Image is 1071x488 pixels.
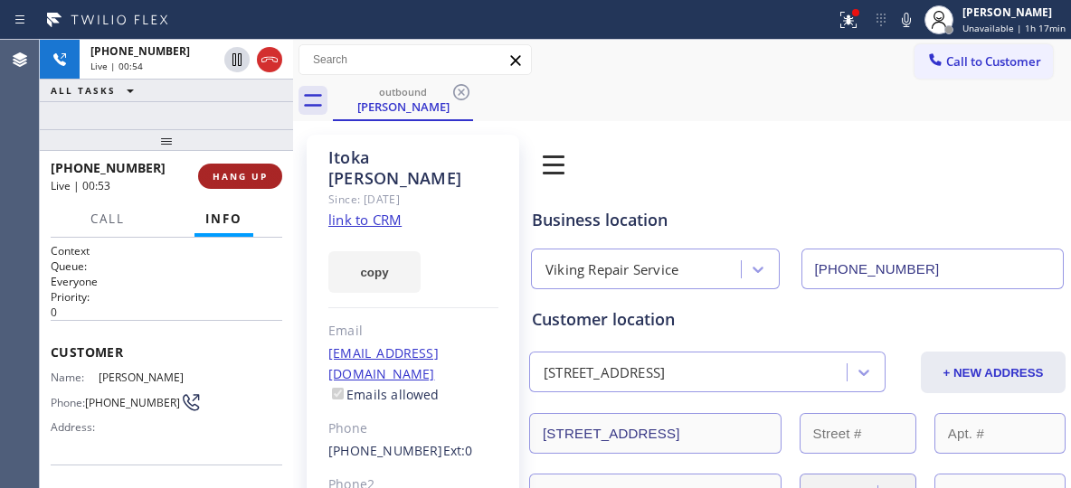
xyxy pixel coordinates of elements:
[544,362,665,383] div: [STREET_ADDRESS]
[328,251,421,293] button: copy
[40,80,152,101] button: ALL TASKS
[99,371,189,384] span: [PERSON_NAME]
[528,139,579,190] img: 0z2ufo+1LK1lpbjt5drc1XD0bnnlpun5fRe3jBXTlaPqG+JvTQggABAgRuCwj6M7qMMI5mZPQW9JGuOgECBAj8BAT92W+QEcb...
[962,22,1066,34] span: Unavailable | 1h 17min
[529,413,782,454] input: Address
[51,420,99,434] span: Address:
[335,80,471,119] div: Itoka Johnson
[213,170,268,183] span: HANG UP
[328,418,498,439] div: Phone
[90,43,190,59] span: [PHONE_NUMBER]
[328,147,498,189] div: Itoka [PERSON_NAME]
[51,84,116,97] span: ALL TASKS
[80,202,136,237] button: Call
[335,99,471,115] div: [PERSON_NAME]
[328,386,440,403] label: Emails allowed
[946,53,1041,70] span: Call to Customer
[51,289,282,305] h2: Priority:
[921,352,1066,393] button: + NEW ADDRESS
[90,211,125,227] span: Call
[51,258,282,274] h2: Queue:
[90,60,143,72] span: Live | 00:54
[85,396,180,409] span: [PHONE_NUMBER]
[328,211,402,229] a: link to CRM
[299,45,531,74] input: Search
[335,85,471,99] div: outbound
[800,413,916,454] input: Street #
[51,274,282,289] p: Everyone
[532,307,1063,332] div: Customer location
[51,343,282,361] span: Customer
[257,47,282,72] button: Hang up
[198,164,282,189] button: HANG UP
[443,442,473,459] span: Ext: 0
[224,47,250,72] button: Hold Customer
[328,442,443,459] a: [PHONE_NUMBER]
[894,7,919,33] button: Mute
[962,5,1066,20] div: [PERSON_NAME]
[205,211,242,227] span: Info
[915,44,1053,79] button: Call to Customer
[328,189,498,210] div: Since: [DATE]
[51,178,110,193] span: Live | 00:53
[51,305,282,320] p: 0
[801,249,1065,289] input: Phone Number
[545,259,678,280] div: Viking Repair Service
[328,344,439,382] a: [EMAIL_ADDRESS][DOMAIN_NAME]
[51,159,166,176] span: [PHONE_NUMBER]
[934,413,1066,454] input: Apt. #
[328,321,498,342] div: Email
[194,202,253,237] button: Info
[532,208,1063,232] div: Business location
[51,371,99,384] span: Name:
[51,243,282,258] h1: Context
[332,388,344,399] input: Emails allowed
[51,396,85,409] span: Phone:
